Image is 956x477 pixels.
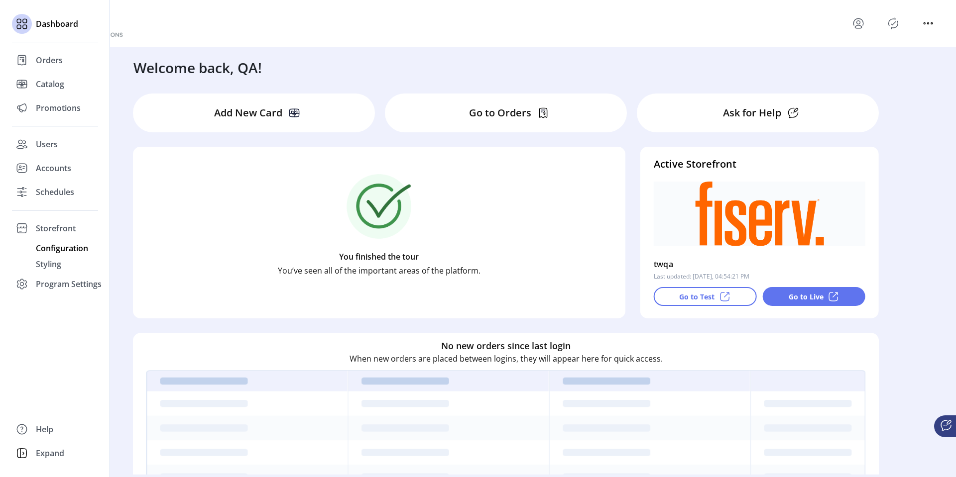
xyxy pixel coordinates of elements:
button: menu [850,15,866,31]
span: Program Settings [36,278,102,290]
span: Dashboard [36,18,78,30]
p: When new orders are placed between logins, they will appear here for quick access. [350,353,663,365]
span: Styling [36,258,61,270]
span: Users [36,138,58,150]
p: You’ve seen all of the important areas of the platform. [278,265,480,277]
p: Go to Test [679,291,715,302]
h3: Welcome back, QA! [133,57,262,78]
span: Accounts [36,162,71,174]
p: Add New Card [214,105,282,120]
h4: Active Storefront [654,157,865,172]
p: Go to Orders [469,105,531,120]
span: Configuration [36,242,88,254]
p: Go to Live [789,291,824,302]
span: Catalog [36,78,64,90]
button: menu [920,15,936,31]
p: You finished the tour [339,251,419,263]
button: Publisher Panel [885,15,901,31]
p: Ask for Help [723,105,781,120]
span: Orders [36,54,63,66]
span: Storefront [36,222,76,234]
span: Promotions [36,102,81,114]
h6: No new orders since last login [441,339,571,353]
span: Expand [36,447,64,459]
p: Last updated: [DATE], 04:54:21 PM [654,272,749,281]
p: twqa [654,256,674,272]
span: Help [36,423,53,435]
span: Schedules [36,186,74,198]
